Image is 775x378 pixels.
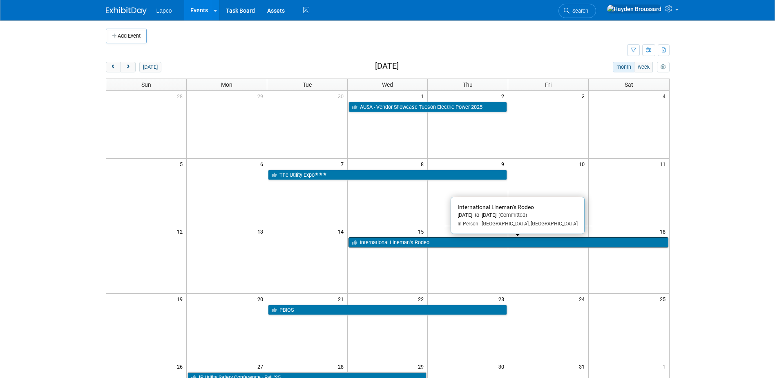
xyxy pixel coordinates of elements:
[176,91,186,101] span: 28
[478,221,578,227] span: [GEOGRAPHIC_DATA], [GEOGRAPHIC_DATA]
[500,159,508,169] span: 9
[221,81,232,88] span: Mon
[607,4,662,13] img: Hayden Broussard
[348,237,668,248] a: International Lineman’s Rodeo
[348,102,507,112] a: AUSA - Vendor Showcase Tucson Electric Power 2025
[420,159,427,169] span: 8
[257,361,267,371] span: 27
[156,7,172,14] span: Lapco
[176,226,186,236] span: 12
[659,159,669,169] span: 11
[659,226,669,236] span: 18
[337,91,347,101] span: 30
[303,81,312,88] span: Tue
[417,361,427,371] span: 29
[458,204,534,210] span: International Lineman’s Rodeo
[578,159,588,169] span: 10
[420,91,427,101] span: 1
[337,226,347,236] span: 14
[106,62,121,72] button: prev
[558,4,596,18] a: Search
[259,159,267,169] span: 6
[141,81,151,88] span: Sun
[179,159,186,169] span: 5
[375,62,399,71] h2: [DATE]
[268,305,507,315] a: PBIOS
[578,294,588,304] span: 24
[337,294,347,304] span: 21
[662,91,669,101] span: 4
[581,91,588,101] span: 3
[613,62,634,72] button: month
[176,294,186,304] span: 19
[458,212,578,219] div: [DATE] to [DATE]
[496,212,527,218] span: (Committed)
[661,65,666,70] i: Personalize Calendar
[662,361,669,371] span: 1
[545,81,552,88] span: Fri
[121,62,136,72] button: next
[268,170,507,180] a: The Utility Expo
[257,91,267,101] span: 29
[463,81,473,88] span: Thu
[625,81,633,88] span: Sat
[340,159,347,169] span: 7
[417,294,427,304] span: 22
[337,361,347,371] span: 28
[570,8,588,14] span: Search
[257,294,267,304] span: 20
[634,62,653,72] button: week
[382,81,393,88] span: Wed
[657,62,669,72] button: myCustomButton
[106,7,147,15] img: ExhibitDay
[458,221,478,227] span: In-Person
[257,226,267,236] span: 13
[498,294,508,304] span: 23
[139,62,161,72] button: [DATE]
[659,294,669,304] span: 25
[176,361,186,371] span: 26
[417,226,427,236] span: 15
[578,361,588,371] span: 31
[500,91,508,101] span: 2
[498,361,508,371] span: 30
[106,29,147,43] button: Add Event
